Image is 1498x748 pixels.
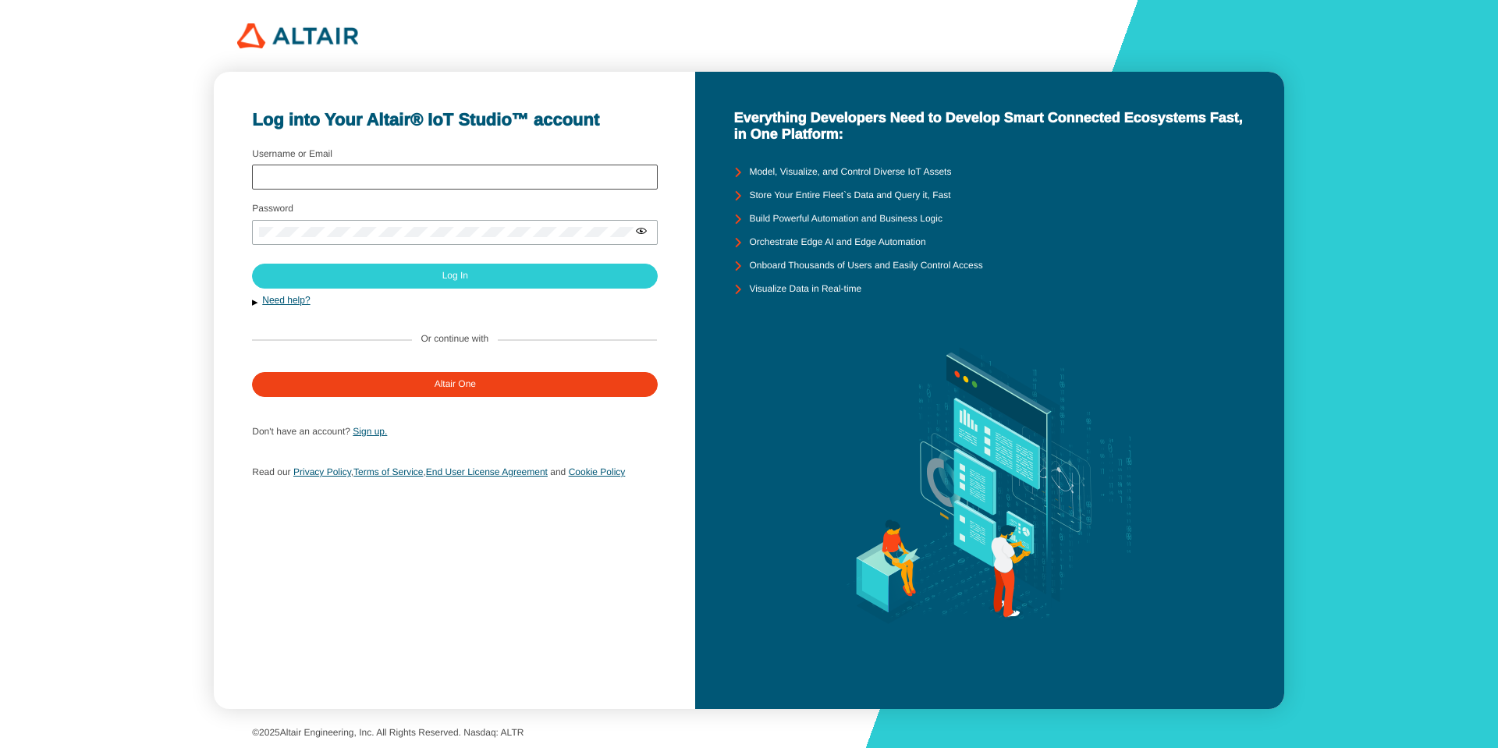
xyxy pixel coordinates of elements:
span: Don't have an account? [252,426,350,437]
label: Or continue with [421,334,489,345]
unity-typography: Model, Visualize, and Control Diverse IoT Assets [749,167,951,178]
span: Read our [252,466,290,477]
unity-typography: Log into Your Altair® IoT Studio™ account [252,110,657,129]
unity-typography: Everything Developers Need to Develop Smart Connected Ecosystems Fast, in One Platform: [733,110,1245,142]
p: © Altair Engineering, Inc. All Rights Reserved. Nasdaq: ALTR [252,728,1246,739]
a: Privacy Policy [293,466,351,477]
label: Username or Email [252,148,332,159]
label: Password [252,203,293,214]
span: and [550,466,566,477]
a: Cookie Policy [569,466,626,477]
unity-typography: Build Powerful Automation and Business Logic [749,214,942,225]
a: Need help? [262,295,310,306]
unity-typography: Onboard Thousands of Users and Easily Control Access [749,261,982,271]
a: End User License Agreement [426,466,548,477]
p: , , [252,462,657,482]
img: 320px-Altair_logo.png [237,23,358,48]
span: 2025 [259,727,280,738]
img: background.svg [823,301,1156,671]
a: Sign up. [353,426,387,437]
unity-typography: Visualize Data in Real-time [749,284,861,295]
a: Terms of Service [353,466,423,477]
unity-typography: Store Your Entire Fleet`s Data and Query it, Fast [749,190,950,201]
button: Need help? [252,295,657,308]
unity-typography: Orchestrate Edge AI and Edge Automation [749,237,925,248]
